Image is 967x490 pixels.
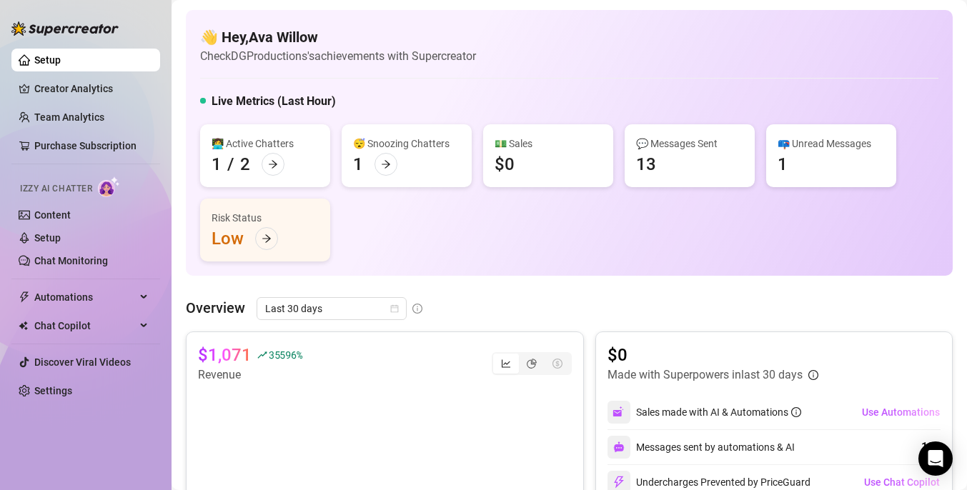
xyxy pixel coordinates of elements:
span: thunderbolt [19,291,30,303]
a: Team Analytics [34,111,104,123]
img: logo-BBDzfeDw.svg [11,21,119,36]
span: rise [257,350,267,360]
img: svg%3e [613,476,625,489]
span: info-circle [808,370,818,380]
a: Chat Monitoring [34,255,108,266]
span: calendar [390,304,399,313]
span: arrow-right [381,159,391,169]
a: Content [34,209,71,221]
span: info-circle [412,304,422,314]
span: pie-chart [527,359,537,369]
span: Izzy AI Chatter [20,182,92,196]
span: Last 30 days [265,298,398,319]
h5: Live Metrics (Last Hour) [212,93,336,110]
span: dollar-circle [552,359,562,369]
div: 105 [921,439,941,456]
div: 1 [778,153,788,176]
a: Setup [34,54,61,66]
a: Purchase Subscription [34,140,137,151]
div: Open Intercom Messenger [918,441,953,476]
div: 💬 Messages Sent [636,136,743,151]
article: Overview [186,297,245,319]
span: Use Automations [862,406,940,418]
span: arrow-right [268,159,278,169]
span: Use Chat Copilot [864,476,940,488]
div: 📪 Unread Messages [778,136,885,151]
button: Use Automations [861,401,941,424]
a: Settings [34,385,72,396]
div: 1 [212,153,222,176]
span: arrow-right [262,234,272,244]
div: 2 [240,153,250,176]
span: line-chart [501,359,511,369]
div: 13 [636,153,656,176]
img: Chat Copilot [19,321,28,331]
img: AI Chatter [98,176,120,197]
div: 💵 Sales [495,136,602,151]
article: Check DGProductions's achievements with Supercreator [200,47,476,65]
h4: 👋 Hey, Ava Willow [200,27,476,47]
a: Discover Viral Videos [34,356,131,368]
div: 👩‍💻 Active Chatters [212,136,319,151]
span: Chat Copilot [34,314,136,337]
div: $0 [495,153,515,176]
a: Setup [34,232,61,244]
a: Creator Analytics [34,77,149,100]
img: svg%3e [613,441,625,453]
article: $1,071 [198,344,252,366]
div: segmented control [492,352,572,375]
div: 1 [353,153,363,176]
span: Automations [34,286,136,309]
span: info-circle [791,407,801,417]
article: $0 [608,344,818,366]
div: 😴 Snoozing Chatters [353,136,460,151]
img: svg%3e [613,406,625,419]
div: Risk Status [212,210,319,226]
article: Made with Superpowers in last 30 days [608,366,803,384]
article: Revenue [198,366,302,384]
span: 35596 % [269,348,302,361]
div: Sales made with AI & Automations [636,404,801,420]
div: Messages sent by automations & AI [608,436,795,459]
